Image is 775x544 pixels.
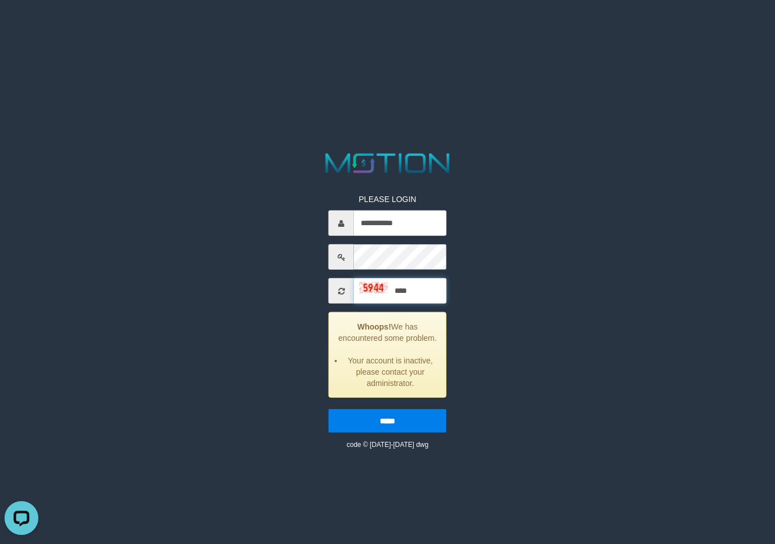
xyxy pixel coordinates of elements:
[329,194,446,205] p: PLEASE LOGIN
[319,150,455,177] img: MOTION_logo.png
[5,5,38,38] button: Open LiveChat chat widget
[347,441,428,449] small: code © [DATE]-[DATE] dwg
[357,322,391,331] strong: Whoops!
[343,355,437,389] li: Your account is inactive, please contact your administrator.
[329,312,446,398] div: We has encountered some problem.
[360,282,388,293] img: captcha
